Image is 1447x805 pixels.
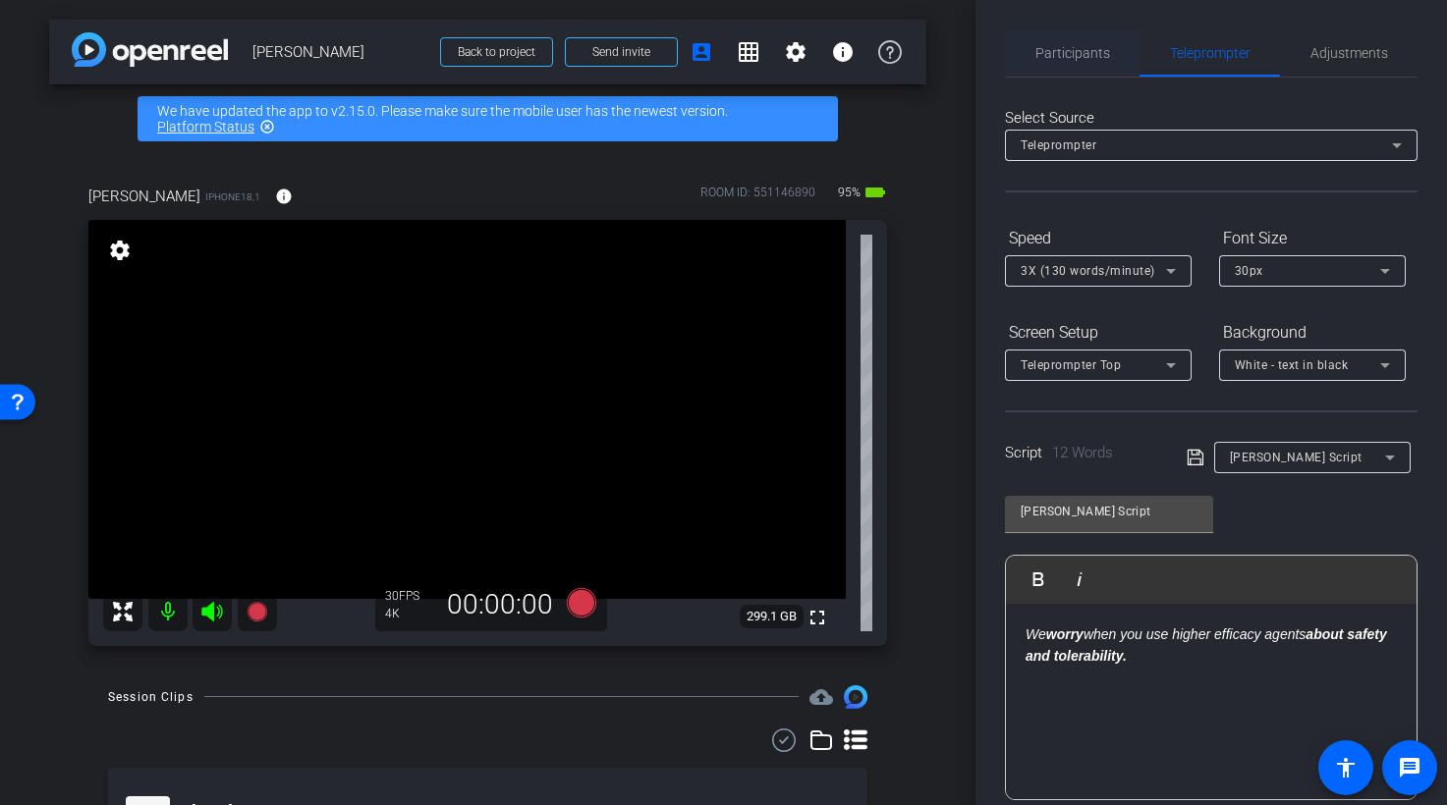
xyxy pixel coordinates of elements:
a: Platform Status [157,119,254,134]
span: [PERSON_NAME] [252,32,428,72]
div: ROOM ID: 551146890 [700,184,815,212]
div: 00:00:00 [434,588,566,621]
button: Back to project [440,37,553,67]
mat-icon: info [275,188,293,205]
mat-icon: accessibility [1334,756,1358,779]
span: Send invite [592,44,650,60]
div: Background [1219,316,1406,349]
mat-icon: message [1398,756,1421,779]
div: We have updated the app to v2.15.0. Please make sure the mobile user has the newest version. [138,96,838,141]
mat-icon: grid_on [737,40,760,64]
strong: about safety and tolerability. [1026,626,1387,664]
div: Screen Setup [1005,316,1192,349]
div: Session Clips [108,687,194,707]
div: Font Size [1219,222,1406,255]
mat-icon: battery_std [863,181,887,204]
div: Script [1005,442,1159,464]
div: Select Source [1005,107,1418,130]
span: 30px [1235,264,1263,278]
span: Destinations for your clips [809,685,833,709]
span: 299.1 GB [740,605,804,628]
mat-icon: fullscreen [806,606,829,629]
input: Title [1021,500,1197,523]
span: 95% [835,177,863,208]
strong: worry [1046,626,1084,642]
mat-icon: settings [784,40,807,64]
span: Adjustments [1310,46,1388,60]
mat-icon: highlight_off [259,119,275,134]
span: Back to project [458,45,535,59]
span: FPS [399,589,419,603]
mat-icon: info [831,40,855,64]
span: iPhone18,1 [205,189,260,204]
span: Teleprompter [1170,46,1251,60]
img: Session clips [844,685,867,709]
mat-icon: cloud_upload [809,685,833,709]
em: We when you use higher efficacy agents [1026,626,1387,664]
img: app-logo [72,32,228,67]
div: 30 [385,588,434,604]
div: 4K [385,606,434,621]
span: 3X (130 words/minute) [1021,264,1155,278]
span: White - text in black [1235,358,1349,372]
span: Teleprompter [1021,138,1096,152]
span: Participants [1035,46,1110,60]
button: Send invite [565,37,678,67]
span: [PERSON_NAME] [88,186,200,207]
mat-icon: account_box [690,40,713,64]
button: Italic (⌘I) [1061,560,1098,599]
div: Speed [1005,222,1192,255]
button: Bold (⌘B) [1020,560,1057,599]
span: 12 Words [1052,444,1113,461]
span: [PERSON_NAME] Script [1230,451,1363,464]
mat-icon: settings [106,239,134,262]
span: Teleprompter Top [1021,358,1121,372]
